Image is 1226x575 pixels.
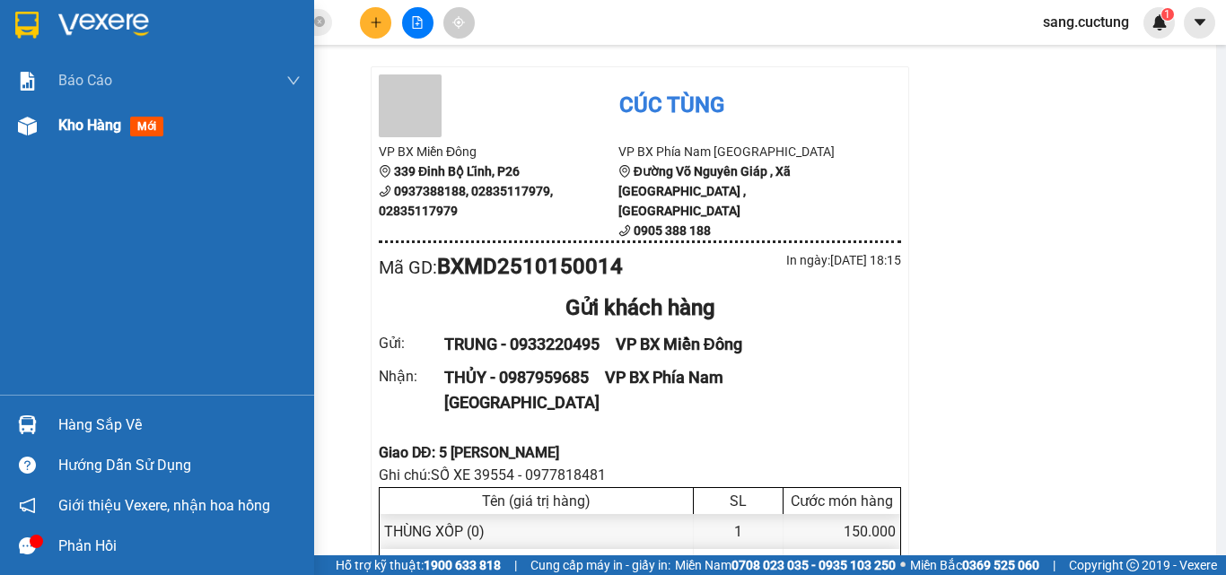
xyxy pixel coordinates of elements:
[336,555,501,575] span: Hỗ trợ kỹ thuật:
[640,250,901,270] div: In ngày: [DATE] 18:15
[19,497,36,514] span: notification
[1164,8,1170,21] span: 1
[424,558,501,572] strong: 1900 633 818
[618,164,791,218] b: Đường Võ Nguyên Giáp , Xã [GEOGRAPHIC_DATA] , [GEOGRAPHIC_DATA]
[619,89,724,123] div: Cúc Tùng
[124,76,239,135] li: VP BX Phía Nam [GEOGRAPHIC_DATA]
[58,412,301,439] div: Hàng sắp về
[618,165,631,178] span: environment
[379,165,391,178] span: environment
[1184,7,1215,39] button: caret-down
[9,99,94,133] b: 339 Đinh Bộ Lĩnh, P26
[360,7,391,39] button: plus
[286,74,301,88] span: down
[1161,8,1174,21] sup: 1
[19,457,36,474] span: question-circle
[1053,555,1055,575] span: |
[370,16,382,29] span: plus
[731,558,896,572] strong: 0708 023 035 - 0935 103 250
[19,537,36,554] span: message
[58,117,121,134] span: Kho hàng
[314,16,325,27] span: close-circle
[18,415,37,434] img: warehouse-icon
[379,292,901,326] div: Gửi khách hàng
[1192,14,1208,30] span: caret-down
[634,223,711,238] b: 0905 388 188
[379,332,444,354] div: Gửi :
[900,562,906,569] span: ⚪️
[698,492,778,510] div: SL
[379,185,391,197] span: phone
[962,558,1039,572] strong: 0369 525 060
[58,452,301,479] div: Hướng dẫn sử dụng
[58,533,301,560] div: Phản hồi
[784,514,900,549] div: 150.000
[514,555,517,575] span: |
[58,69,112,91] span: Báo cáo
[1029,11,1143,33] span: sang.cuctung
[379,184,553,218] b: 0937388188, 02835117979, 02835117979
[9,9,260,43] li: Cúc Tùng
[788,492,896,510] div: Cước món hàng
[444,365,880,416] div: THỦY - 0987959685 VP BX Phía Nam [GEOGRAPHIC_DATA]
[910,555,1039,575] span: Miền Bắc
[384,523,485,540] span: THÙNG XỐP (0)
[618,142,858,161] li: VP BX Phía Nam [GEOGRAPHIC_DATA]
[18,117,37,135] img: warehouse-icon
[379,441,901,464] div: Giao DĐ: 5 [PERSON_NAME]
[379,142,618,161] li: VP BX Miền Đông
[130,117,163,136] span: mới
[1126,559,1139,571] span: copyright
[15,12,39,39] img: logo-vxr
[394,164,520,179] b: 339 Đinh Bộ Lĩnh, P26
[402,7,433,39] button: file-add
[444,332,880,357] div: TRUNG - 0933220495 VP BX Miền Đông
[675,555,896,575] span: Miền Nam
[437,254,623,279] b: BXMD2510150014
[18,72,37,91] img: solution-icon
[1152,14,1168,30] img: icon-new-feature
[58,494,270,517] span: Giới thiệu Vexere, nhận hoa hồng
[530,555,670,575] span: Cung cấp máy in - giấy in:
[694,514,784,549] div: 1
[9,76,124,96] li: VP BX Miền Đông
[443,7,475,39] button: aim
[452,16,465,29] span: aim
[411,16,424,29] span: file-add
[384,492,688,510] div: Tên (giá trị hàng)
[618,224,631,237] span: phone
[314,14,325,31] span: close-circle
[9,100,22,112] span: environment
[379,464,901,486] div: Ghi chú: SỐ XE 39554 - 0977818481
[379,365,444,388] div: Nhận :
[379,257,437,278] span: Mã GD :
